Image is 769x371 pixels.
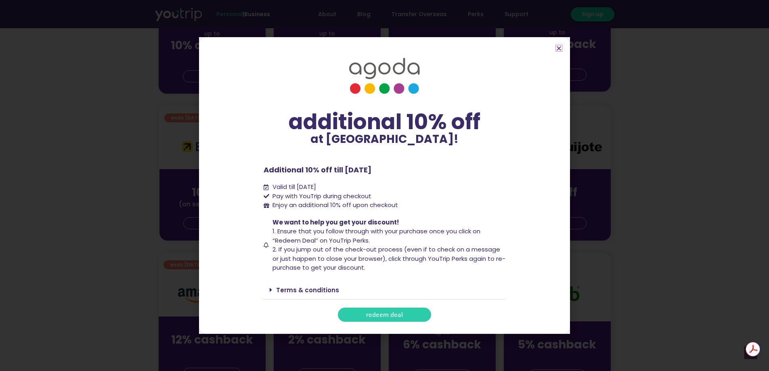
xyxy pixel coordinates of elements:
[264,134,506,145] p: at [GEOGRAPHIC_DATA]!
[264,281,506,300] div: Terms & conditions
[272,245,505,272] span: 2. If you jump out of the check-out process (even if to check on a message or just happen to clos...
[264,164,506,175] p: Additional 10% off till [DATE]
[338,308,431,322] a: redeem deal
[276,286,339,294] a: Terms & conditions
[556,45,562,51] a: Close
[264,110,506,134] div: additional 10% off
[272,227,480,245] span: 1. Ensure that you follow through with your purchase once you click on “Redeem Deal” on YouTrip P...
[270,182,316,192] span: Valid till [DATE]
[366,312,403,318] span: redeem deal
[270,192,371,201] span: Pay with YouTrip during checkout
[272,218,399,226] span: We want to help you get your discount!
[272,201,398,209] span: Enjoy an additional 10% off upon checkout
